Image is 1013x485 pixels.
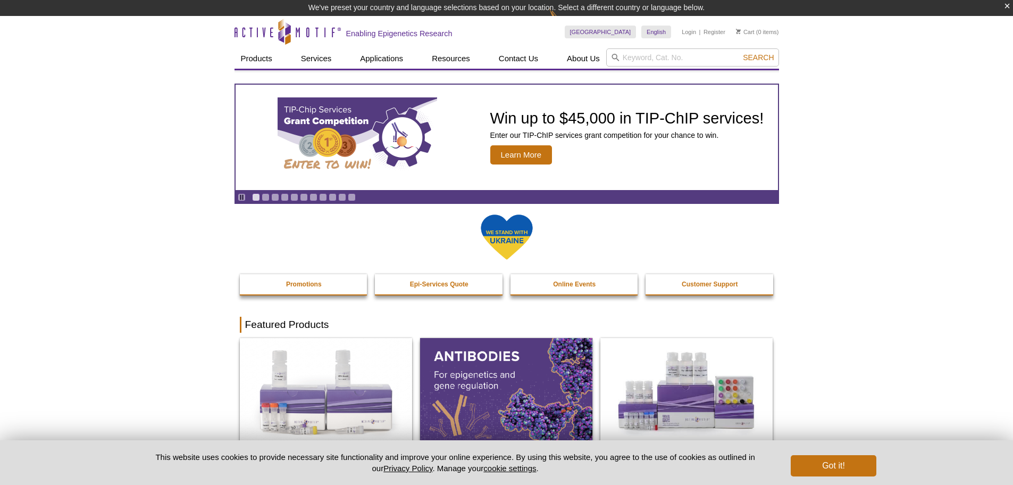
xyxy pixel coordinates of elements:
img: We Stand With Ukraine [480,213,533,261]
a: Services [295,48,338,69]
a: Contact Us [492,48,545,69]
input: Keyword, Cat. No. [606,48,779,67]
strong: Online Events [553,281,596,288]
a: Resources [425,48,476,69]
a: Go to slide 3 [271,193,279,201]
img: Change Here [549,8,577,33]
a: Register [704,28,725,36]
a: Customer Support [646,274,774,294]
a: [GEOGRAPHIC_DATA] [565,26,637,38]
a: Online Events [510,274,639,294]
img: TIP-ChIP Services Grant Competition [278,97,437,177]
p: Enter our TIP-ChIP services grant competition for your chance to win. [490,130,764,140]
a: Go to slide 1 [252,193,260,201]
a: About Us [560,48,606,69]
h2: Win up to $45,000 in TIP-ChIP services! [490,110,764,126]
a: Go to slide 6 [300,193,308,201]
a: Go to slide 9 [329,193,337,201]
img: All Antibodies [420,338,592,442]
strong: Customer Support [682,281,738,288]
a: Toggle autoplay [238,193,246,201]
img: DNA Library Prep Kit for Illumina [240,338,412,442]
li: | [699,26,701,38]
a: Cart [736,28,755,36]
a: Login [682,28,696,36]
button: Got it! [791,455,876,476]
a: Applications [354,48,409,69]
p: This website uses cookies to provide necessary site functionality and improve your online experie... [137,451,774,474]
h2: Enabling Epigenetics Research [346,29,453,38]
a: Go to slide 7 [309,193,317,201]
a: Go to slide 2 [262,193,270,201]
strong: Epi-Services Quote [410,281,468,288]
span: Learn More [490,145,552,165]
span: Search [743,53,774,62]
a: Go to slide 5 [290,193,298,201]
a: Products [235,48,279,69]
a: Epi-Services Quote [375,274,504,294]
img: CUT&Tag-IT® Express Assay Kit [600,338,773,442]
a: TIP-ChIP Services Grant Competition Win up to $45,000 in TIP-ChIP services! Enter our TIP-ChIP se... [236,85,778,190]
img: Your Cart [736,29,741,34]
a: Go to slide 8 [319,193,327,201]
a: English [641,26,671,38]
strong: Promotions [286,281,322,288]
article: TIP-ChIP Services Grant Competition [236,85,778,190]
button: Search [740,53,777,62]
h2: Featured Products [240,317,774,333]
a: Promotions [240,274,369,294]
a: Privacy Policy [383,464,432,473]
a: Go to slide 4 [281,193,289,201]
a: Go to slide 11 [348,193,356,201]
button: cookie settings [483,464,536,473]
a: Go to slide 10 [338,193,346,201]
li: (0 items) [736,26,779,38]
